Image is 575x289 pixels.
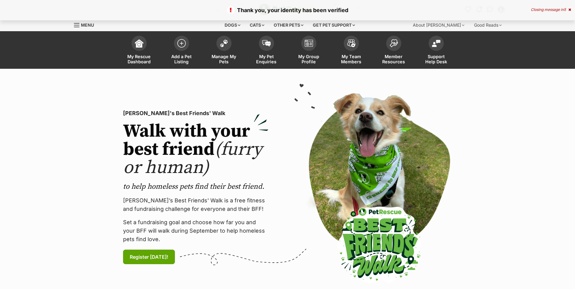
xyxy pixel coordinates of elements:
img: add-pet-listing-icon-0afa8454b4691262ce3f59096e99ab1cd57d4a30225e0717b998d2c9b9846f56.svg [177,39,186,48]
span: Add a Pet Listing [168,54,195,64]
a: My Rescue Dashboard [118,33,160,69]
span: My Team Members [338,54,365,64]
div: Dogs [220,19,245,31]
div: About [PERSON_NAME] [409,19,469,31]
span: Member Resources [380,54,407,64]
img: pet-enquiries-icon-7e3ad2cf08bfb03b45e93fb7055b45f3efa6380592205ae92323e6603595dc1f.svg [262,40,271,47]
a: Menu [74,19,98,30]
p: Set a fundraising goal and choose how far you and your BFF will walk during September to help hom... [123,218,269,244]
a: Support Help Desk [415,33,457,69]
span: My Group Profile [295,54,323,64]
span: (furry or human) [123,138,262,179]
a: My Pet Enquiries [245,33,288,69]
p: [PERSON_NAME]'s Best Friends' Walk [123,109,269,118]
img: dashboard-icon-eb2f2d2d3e046f16d808141f083e7271f6b2e854fb5c12c21221c1fb7104beca.svg [135,39,143,48]
span: Manage My Pets [210,54,238,64]
a: My Group Profile [288,33,330,69]
span: Support Help Desk [423,54,450,64]
div: Other pets [269,19,308,31]
img: team-members-icon-5396bd8760b3fe7c0b43da4ab00e1e3bb1a5d9ba89233759b79545d2d3fc5d0d.svg [347,39,356,47]
img: manage-my-pets-icon-02211641906a0b7f246fdf0571729dbe1e7629f14944591b6c1af311fb30b64b.svg [220,39,228,47]
a: Manage My Pets [203,33,245,69]
p: [PERSON_NAME]’s Best Friends' Walk is a free fitness and fundraising challenge for everyone and t... [123,196,269,213]
a: Add a Pet Listing [160,33,203,69]
img: help-desk-icon-fdf02630f3aa405de69fd3d07c3f3aa587a6932b1a1747fa1d2bba05be0121f9.svg [432,40,440,47]
span: My Rescue Dashboard [125,54,153,64]
span: Register [DATE]! [130,253,168,261]
div: Get pet support [309,19,359,31]
span: Menu [81,22,94,28]
a: Register [DATE]! [123,250,175,264]
div: Cats [246,19,269,31]
span: My Pet Enquiries [253,54,280,64]
p: to help homeless pets find their best friend. [123,182,269,191]
a: Member Resources [373,33,415,69]
a: My Team Members [330,33,373,69]
div: Good Reads [470,19,506,31]
img: member-resources-icon-8e73f808a243e03378d46382f2149f9095a855e16c252ad45f914b54edf8863c.svg [389,39,398,47]
img: group-profile-icon-3fa3cf56718a62981997c0bc7e787c4b2cf8bcc04b72c1350f741eb67cf2f40e.svg [305,40,313,47]
h2: Walk with your best friend [123,122,269,177]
